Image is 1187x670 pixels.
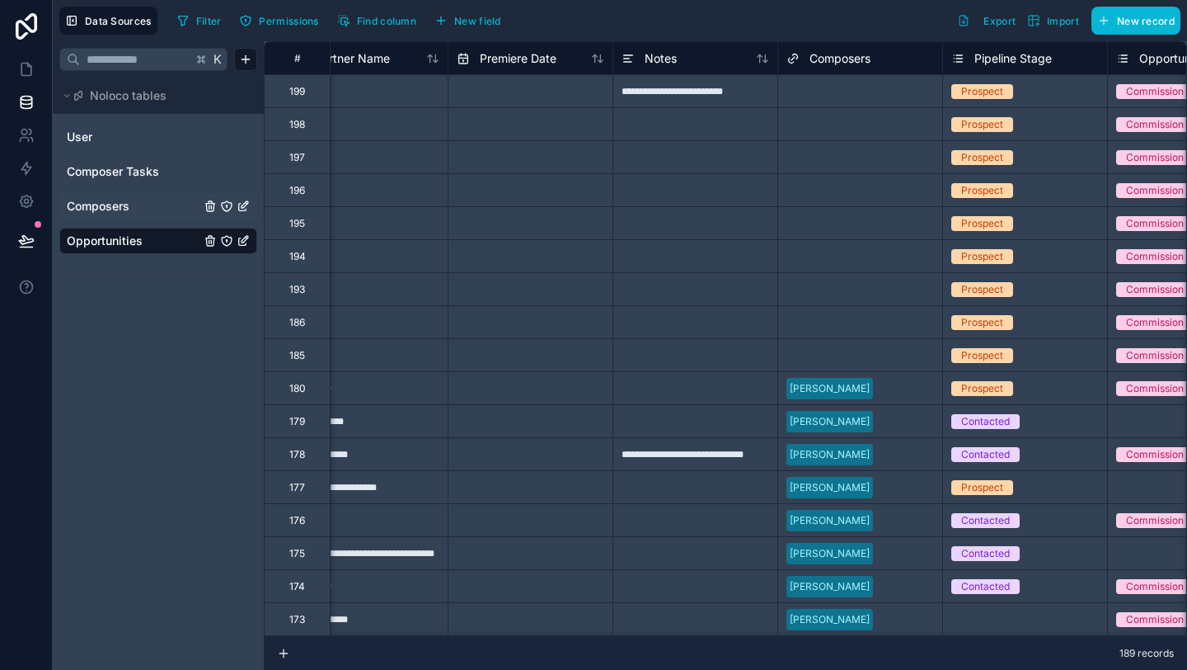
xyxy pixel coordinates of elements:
[289,547,305,560] div: 175
[790,480,870,495] div: [PERSON_NAME]
[1126,579,1184,594] div: Commission
[961,117,1003,132] div: Prospect
[1126,282,1184,297] div: Commission
[59,158,257,185] div: Composer Tasks
[1047,15,1079,27] span: Import
[961,546,1010,561] div: Contacted
[171,8,228,33] button: Filter
[790,546,870,561] div: [PERSON_NAME]
[289,184,305,197] div: 196
[961,84,1003,99] div: Prospect
[951,7,1021,35] button: Export
[1117,15,1175,27] span: New record
[1126,612,1184,627] div: Commission
[1126,183,1184,198] div: Commission
[1126,513,1184,528] div: Commission
[67,233,143,249] span: Opportunities
[790,447,870,462] div: [PERSON_NAME]
[1126,84,1184,99] div: Commission
[961,216,1003,231] div: Prospect
[67,198,129,215] span: Composers
[289,481,305,494] div: 177
[331,8,422,33] button: Find column
[961,183,1003,198] div: Prospect
[790,381,870,396] div: [PERSON_NAME]
[289,382,306,395] div: 180
[1126,117,1184,132] div: Commission
[196,15,222,27] span: Filter
[961,150,1003,165] div: Prospect
[1091,7,1180,35] button: New record
[289,85,305,98] div: 199
[961,348,1003,363] div: Prospect
[790,612,870,627] div: [PERSON_NAME]
[277,52,317,64] div: #
[67,129,92,145] span: User
[289,580,305,593] div: 174
[961,447,1010,462] div: Contacted
[961,315,1003,330] div: Prospect
[85,15,152,27] span: Data Sources
[480,50,556,67] span: Premiere Date
[1085,7,1180,35] a: New record
[1126,216,1184,231] div: Commission
[90,87,167,104] span: Noloco tables
[67,233,200,249] a: Opportunities
[289,448,305,461] div: 178
[961,579,1010,594] div: Contacted
[289,283,305,296] div: 193
[289,415,305,428] div: 179
[790,513,870,528] div: [PERSON_NAME]
[961,480,1003,495] div: Prospect
[289,151,305,164] div: 197
[454,15,501,27] span: New field
[983,15,1016,27] span: Export
[67,163,200,180] a: Composer Tasks
[59,7,157,35] button: Data Sources
[289,118,305,131] div: 198
[59,84,247,107] button: Noloco tables
[59,124,257,150] div: User
[961,513,1010,528] div: Contacted
[67,163,159,180] span: Composer Tasks
[1126,447,1184,462] div: Commission
[357,15,416,27] span: Find column
[790,414,870,429] div: [PERSON_NAME]
[212,54,223,65] span: K
[1126,348,1184,363] div: Commission
[289,514,305,527] div: 176
[59,193,257,219] div: Composers
[645,50,677,67] span: Notes
[289,349,305,362] div: 185
[289,250,306,263] div: 194
[289,613,305,626] div: 173
[961,249,1003,264] div: Prospect
[289,217,305,230] div: 195
[1126,150,1184,165] div: Commission
[1126,381,1184,396] div: Commission
[233,8,324,33] button: Permissions
[809,50,870,67] span: Composers
[1119,647,1174,660] span: 189 records
[429,8,507,33] button: New field
[289,316,305,329] div: 186
[961,381,1003,396] div: Prospect
[961,282,1003,297] div: Prospect
[67,198,200,215] a: Composers
[974,50,1052,67] span: Pipeline Stage
[1021,7,1085,35] button: Import
[961,414,1010,429] div: Contacted
[59,228,257,254] div: Opportunities
[1126,315,1184,330] div: Commission
[790,579,870,594] div: [PERSON_NAME]
[1126,249,1184,264] div: Commission
[67,129,200,145] a: User
[315,50,390,67] span: Partner Name
[259,15,318,27] span: Permissions
[233,8,331,33] a: Permissions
